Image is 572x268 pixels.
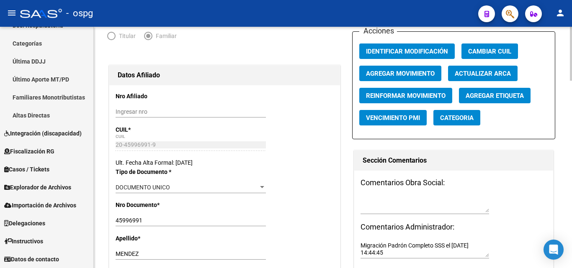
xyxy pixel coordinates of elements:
p: Apellido [116,234,181,243]
span: Datos de contacto [4,255,59,264]
div: Open Intercom Messenger [544,240,564,260]
span: Explorador de Archivos [4,183,71,192]
span: Integración (discapacidad) [4,129,82,138]
button: Vencimiento PMI [359,110,427,125]
mat-icon: menu [7,8,17,18]
p: CUIL [116,125,181,134]
span: DOCUMENTO UNICO [116,184,170,191]
mat-icon: person [555,8,565,18]
span: Delegaciones [4,219,45,228]
button: Agregar Etiqueta [459,88,531,103]
h3: Comentarios Administrador: [361,221,547,233]
div: Ult. Fecha Alta Formal: [DATE] [116,158,334,167]
button: Actualizar ARCA [448,66,518,81]
p: Nro Afiliado [116,92,181,101]
button: Identificar Modificación [359,43,455,59]
span: Agregar Movimiento [366,70,435,77]
h1: Sección Comentarios [363,154,545,167]
span: Reinformar Movimiento [366,92,446,100]
p: Nro Documento [116,200,181,209]
span: Familiar [152,31,177,41]
span: Agregar Etiqueta [466,92,524,100]
button: Agregar Movimiento [359,66,441,81]
span: Categoria [440,114,474,122]
mat-radio-group: Elija una opción [107,34,185,41]
span: Cambiar CUIL [468,48,511,55]
button: Categoria [433,110,480,125]
span: Titular [116,31,136,41]
span: Identificar Modificación [366,48,448,55]
h1: Datos Afiliado [118,69,332,82]
span: Actualizar ARCA [455,70,511,77]
span: Instructivos [4,237,43,246]
button: Cambiar CUIL [461,43,518,59]
h3: Acciones [359,25,397,37]
span: - ospg [66,4,93,23]
span: Importación de Archivos [4,201,76,210]
span: Casos / Tickets [4,165,49,174]
span: Vencimiento PMI [366,114,420,122]
span: Fiscalización RG [4,147,54,156]
button: Reinformar Movimiento [359,88,452,103]
h3: Comentarios Obra Social: [361,177,547,189]
p: Tipo de Documento * [116,167,181,176]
